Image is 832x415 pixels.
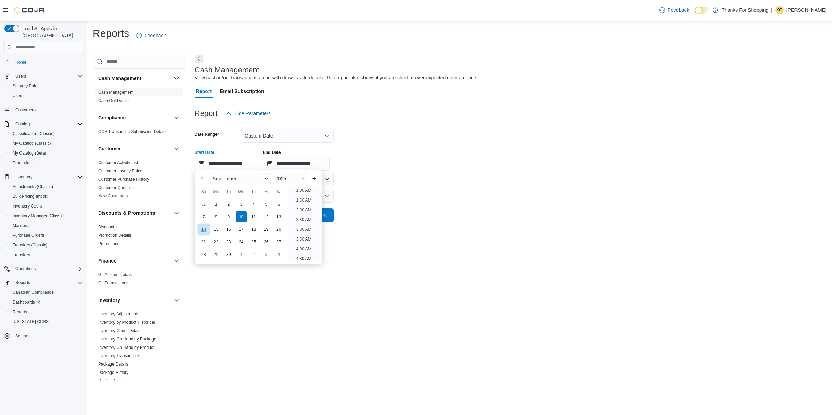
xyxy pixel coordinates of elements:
[13,233,44,238] span: Purchase Orders
[223,199,234,210] div: day-2
[98,378,134,384] span: Product Expirations
[172,296,181,304] button: Inventory
[198,249,209,260] div: day-28
[98,224,117,230] span: Discounts
[10,92,26,100] a: Users
[1,105,86,115] button: Customers
[668,7,689,14] span: Feedback
[261,249,272,260] div: day-3
[10,251,83,259] span: Transfers
[236,236,247,248] div: day-24
[98,281,128,285] a: GL Transactions
[98,160,138,165] a: Customer Activity List
[7,250,86,260] button: Transfers
[13,72,83,80] span: Users
[10,130,57,138] a: Classification (Classic)
[98,75,171,82] button: Cash Management
[10,159,83,167] span: Promotions
[248,186,259,197] div: Th
[261,211,272,222] div: day-12
[13,194,48,199] span: Bulk Pricing Import
[1,71,86,81] button: Users
[1,172,86,182] button: Inventory
[7,240,86,250] button: Transfers (Classic)
[13,83,39,89] span: Security Roles
[7,129,86,139] button: Classification (Classic)
[13,309,27,315] span: Reports
[273,249,284,260] div: day-4
[273,186,284,197] div: Sa
[98,241,119,246] a: Promotions
[293,196,314,204] li: 1:30 AM
[293,216,314,224] li: 2:30 AM
[98,353,140,358] a: Inventory Transactions
[211,211,222,222] div: day-8
[198,211,209,222] div: day-7
[10,92,83,100] span: Users
[98,114,171,121] button: Compliance
[211,186,222,197] div: Mo
[196,84,212,98] span: Report
[13,131,55,136] span: Classification (Classic)
[771,6,772,14] p: |
[98,193,128,199] span: New Customers
[13,160,34,166] span: Promotions
[261,236,272,248] div: day-26
[7,307,86,317] button: Reports
[98,177,149,182] a: Customer Purchase History
[775,6,784,14] div: Karlee Gendreau
[248,199,259,210] div: day-4
[98,361,128,367] span: Package Details
[263,150,281,155] label: End Date
[93,88,186,108] div: Cash Management
[10,212,83,220] span: Inventory Manager (Classic)
[98,328,142,333] a: Inventory Count Details
[93,310,186,413] div: Inventory
[293,186,314,195] li: 1:00 AM
[98,129,167,134] span: OCS Transaction Submission Details
[7,158,86,168] button: Promotions
[10,202,45,210] a: Inventory Count
[7,139,86,148] button: My Catalog (Classic)
[98,311,139,317] span: Inventory Adjustments
[288,187,320,261] ul: Time
[10,221,33,230] a: Manifests
[172,209,181,217] button: Discounts & Promotions
[13,265,83,273] span: Operations
[10,298,83,306] span: Dashboards
[98,114,126,121] h3: Compliance
[195,150,214,155] label: Start Date
[10,192,83,201] span: Bulk Pricing Import
[293,206,314,214] li: 2:00 AM
[1,57,86,67] button: Home
[13,279,83,287] span: Reports
[7,221,86,230] button: Manifests
[15,60,26,65] span: Home
[13,331,83,340] span: Settings
[13,93,23,99] span: Users
[10,192,50,201] a: Bulk Pricing Import
[10,149,49,157] a: My Catalog (Beta)
[98,185,130,190] span: Customer Queue
[98,98,130,103] span: Cash Out Details
[98,280,128,286] span: GL Transactions
[211,224,222,235] div: day-15
[98,272,132,277] a: GL Account Totals
[133,29,168,42] a: Feedback
[198,199,209,210] div: day-31
[10,251,33,259] a: Transfers
[10,288,83,297] span: Canadian Compliance
[10,182,56,191] a: Adjustments (Classic)
[13,105,83,114] span: Customers
[13,242,47,248] span: Transfers (Classic)
[98,90,133,95] a: Cash Management
[248,211,259,222] div: day-11
[15,73,26,79] span: Users
[293,225,314,234] li: 3:00 AM
[13,279,33,287] button: Reports
[98,370,128,375] a: Package History
[13,252,30,258] span: Transfers
[195,157,261,171] input: Press the down key to enter a popover containing a calendar. Press the escape key to close the po...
